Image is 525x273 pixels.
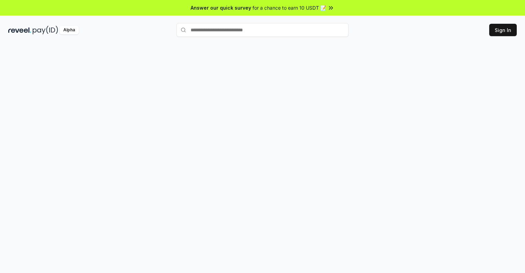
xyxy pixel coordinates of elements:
[489,24,517,36] button: Sign In
[8,26,31,34] img: reveel_dark
[60,26,79,34] div: Alpha
[33,26,58,34] img: pay_id
[253,4,326,11] span: for a chance to earn 10 USDT 📝
[191,4,251,11] span: Answer our quick survey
